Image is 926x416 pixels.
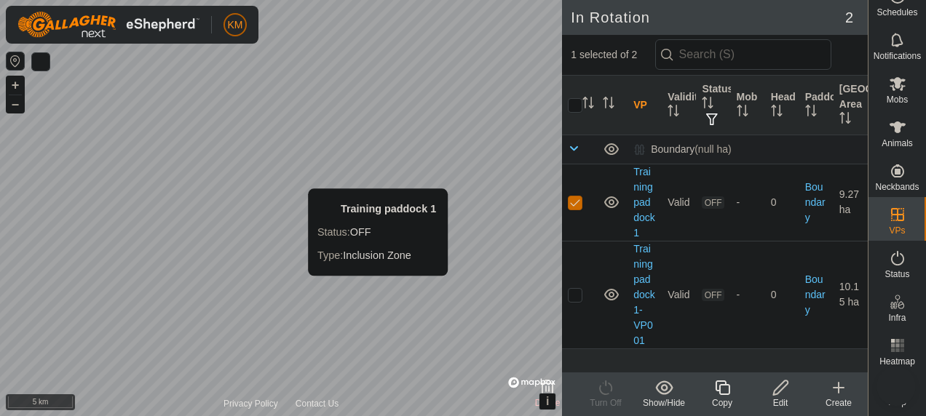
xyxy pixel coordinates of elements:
[582,99,594,111] p-sorticon: Activate to sort
[887,95,908,104] span: Mobs
[628,76,662,135] th: VP
[662,164,696,241] td: Valid
[839,114,851,126] p-sorticon: Activate to sort
[810,396,868,409] div: Create
[834,241,868,348] td: 10.15 ha
[633,143,732,156] div: Boundary
[317,247,436,264] div: Inclusion Zone
[889,226,905,235] span: VPs
[693,396,751,409] div: Copy
[875,183,919,191] span: Neckbands
[765,76,799,135] th: Head
[662,241,696,348] td: Valid
[296,397,339,410] a: Contact Us
[662,76,696,135] th: Validity
[571,9,845,26] h2: In Rotation
[885,270,909,279] span: Status
[868,372,926,412] a: Help
[888,398,906,407] span: Help
[17,12,199,38] img: Gallagher Logo
[7,76,24,94] button: +
[874,52,921,60] span: Notifications
[571,47,654,63] span: 1 selected of 2
[805,273,826,316] a: Boundary
[546,395,549,407] span: i
[32,53,50,71] button: Map Layers
[751,396,810,409] div: Edit
[876,367,916,406] div: Open chat
[635,396,693,409] div: Show/Hide
[737,195,759,210] div: -
[845,7,853,28] span: 2
[879,357,915,366] span: Heatmap
[805,107,817,119] p-sorticon: Activate to sort
[7,95,24,113] button: –
[539,393,555,409] button: i
[603,99,614,111] p-sorticon: Activate to sort
[694,143,732,155] span: (null ha)
[702,99,713,111] p-sorticon: Activate to sort
[228,17,243,33] span: KM
[834,76,868,135] th: [GEOGRAPHIC_DATA] Area
[702,289,724,301] span: OFF
[577,396,635,409] div: Turn Off
[633,166,655,239] a: Training paddock 1
[805,181,826,223] a: Boundary
[668,107,679,119] p-sorticon: Activate to sort
[771,107,783,119] p-sorticon: Activate to sort
[317,249,343,261] label: Type:
[702,196,724,209] span: OFF
[696,76,730,135] th: Status
[317,226,350,238] label: Status:
[223,397,278,410] a: Privacy Policy
[655,39,831,70] input: Search (S)
[834,164,868,241] td: 9.27 ha
[317,223,436,241] div: OFF
[7,52,24,70] button: Reset Map
[765,241,799,348] td: 0
[765,164,799,241] td: 0
[737,287,759,303] div: -
[888,313,906,322] span: Infra
[737,107,748,119] p-sorticon: Activate to sort
[876,8,917,17] span: Schedules
[882,139,913,148] span: Animals
[799,76,834,135] th: Paddock
[317,200,436,217] div: Training paddock 1
[731,76,765,135] th: Mob
[633,243,655,346] a: Training paddock 1-VP001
